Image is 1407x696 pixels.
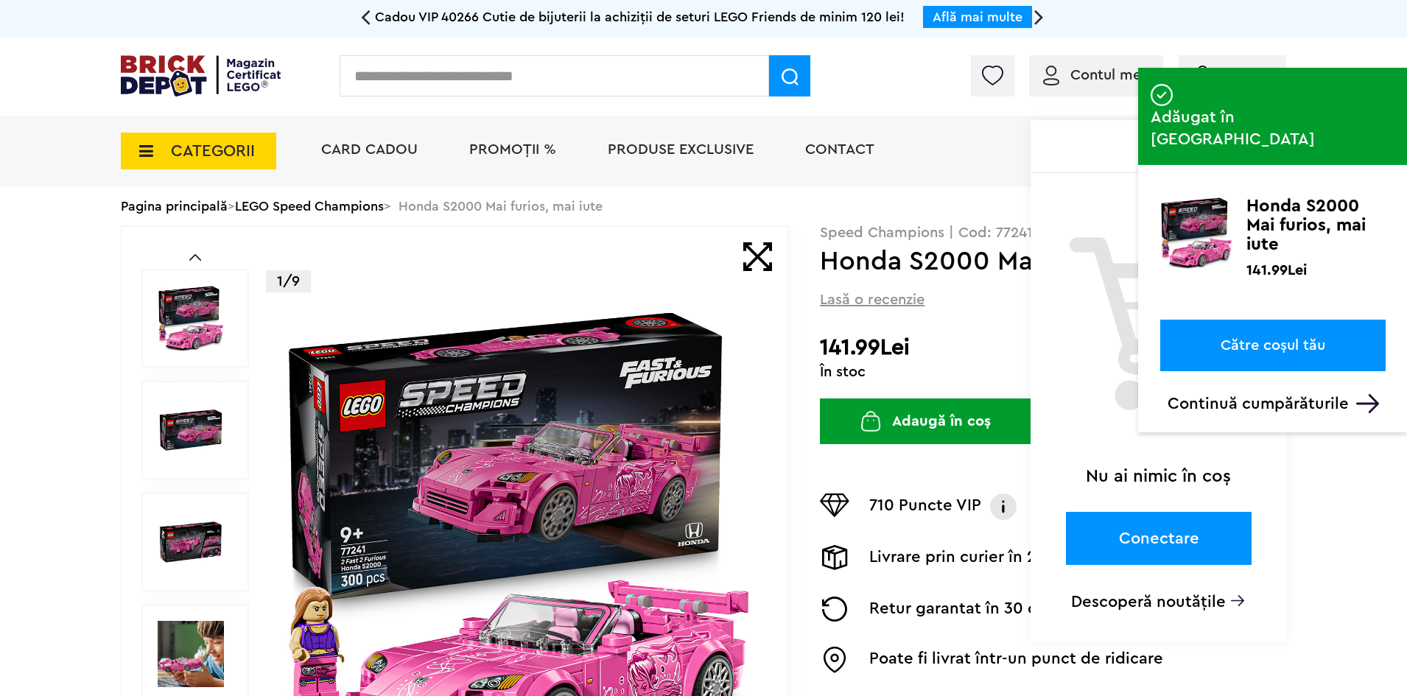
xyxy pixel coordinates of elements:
[820,398,1032,444] button: Adaugă în coș
[235,200,384,213] a: LEGO Speed Champions
[121,187,1286,225] div: > > Honda S2000 Mai furios, mai iute
[158,397,224,463] img: Honda S2000 Mai furios, mai iute
[820,493,849,517] img: Puncte VIP
[1151,106,1394,150] span: Adăugat în [GEOGRAPHIC_DATA]
[820,365,1286,379] div: În stoc
[469,142,556,157] a: PROMOȚII %
[1246,197,1386,254] p: Honda S2000 Mai furios, mai iute
[1043,68,1149,82] a: Contul meu
[869,597,1078,622] p: Retur garantat în 30 de zile
[933,10,1022,24] a: Află mai multe
[189,254,201,261] a: Prev
[121,200,228,213] a: Pagina principală
[869,493,981,520] p: 710 Puncte VIP
[266,270,311,292] p: 1/9
[1160,197,1232,269] img: Honda S2000 Mai furios, mai iute
[1356,394,1379,413] img: Arrow%20-%20Down.svg
[1151,84,1173,106] img: addedtocart
[820,225,1286,240] p: Speed Champions | Cod: 77241
[820,545,849,570] img: Livrare
[820,647,849,673] img: Easybox
[1070,68,1149,82] span: Contul meu
[869,647,1163,673] p: Poate fi livrat într-un punct de ridicare
[1138,183,1152,197] img: addedtocart
[321,142,418,157] a: Card Cadou
[1168,394,1386,413] p: Continuă cumpărăturile
[608,142,754,157] a: Produse exclusive
[1160,320,1386,371] a: Către coșul tău
[805,142,874,157] a: Contact
[820,248,1238,275] h1: Honda S2000 Mai furios, mai iute
[869,545,1067,572] p: Livrare prin curier în 2 zile
[820,289,924,310] span: Lasă o recenzie
[158,621,224,687] img: Seturi Lego Honda S2000 Mai furios, mai iute
[171,143,255,159] span: CATEGORII
[989,493,1018,520] img: Info VIP
[158,285,224,351] img: Honda S2000 Mai furios, mai iute
[375,10,905,24] span: Cadou VIP 40266 Cutie de bijuterii la achiziții de seturi LEGO Friends de minim 120 lei!
[820,597,849,622] img: Returnare
[820,334,1286,361] h2: 141.99Lei
[158,509,224,575] img: Honda S2000 Mai furios, mai iute LEGO 77241
[1246,261,1307,275] p: 141.99Lei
